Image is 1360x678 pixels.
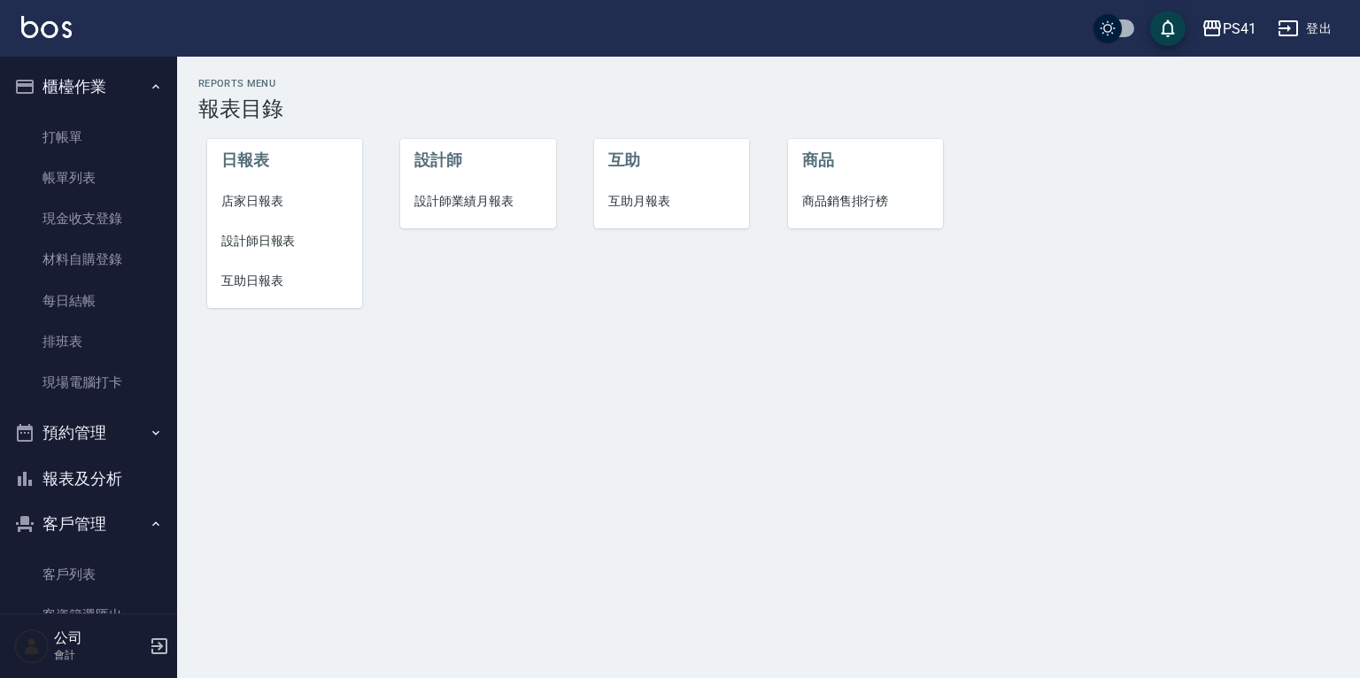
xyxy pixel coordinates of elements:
[221,232,348,250] span: 設計師日報表
[54,629,144,647] h5: 公司
[7,158,170,198] a: 帳單列表
[594,181,749,221] a: 互助月報表
[7,456,170,502] button: 報表及分析
[400,139,555,181] li: 設計師
[14,628,50,664] img: Person
[1271,12,1339,45] button: 登出
[802,192,929,211] span: 商品銷售排行榜
[400,181,555,221] a: 設計師業績月報表
[21,16,72,38] img: Logo
[207,261,362,301] a: 互助日報表
[1150,11,1186,46] button: save
[7,501,170,547] button: 客戶管理
[221,272,348,290] span: 互助日報表
[54,647,144,663] p: 會計
[7,362,170,403] a: 現場電腦打卡
[207,139,362,181] li: 日報表
[7,595,170,636] a: 客資篩選匯出
[207,181,362,221] a: 店家日報表
[414,192,541,211] span: 設計師業績月報表
[207,221,362,261] a: 設計師日報表
[788,181,943,221] a: 商品銷售排行榜
[1223,18,1256,40] div: PS41
[594,139,749,181] li: 互助
[198,96,1339,121] h3: 報表目錄
[7,410,170,456] button: 預約管理
[221,192,348,211] span: 店家日報表
[198,78,1339,89] h2: Reports Menu
[788,139,943,181] li: 商品
[7,239,170,280] a: 材料自購登錄
[7,554,170,595] a: 客戶列表
[608,192,735,211] span: 互助月報表
[7,281,170,321] a: 每日結帳
[7,64,170,110] button: 櫃檯作業
[7,321,170,362] a: 排班表
[7,117,170,158] a: 打帳單
[1194,11,1263,47] button: PS41
[7,198,170,239] a: 現金收支登錄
